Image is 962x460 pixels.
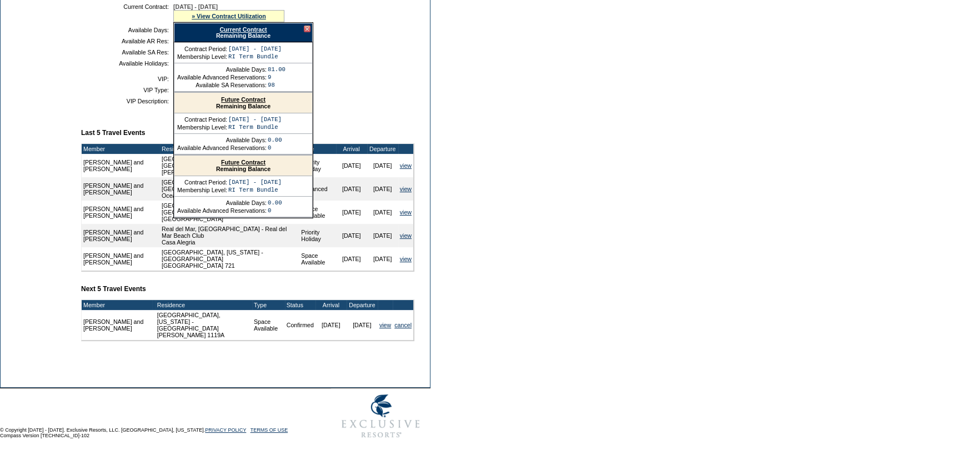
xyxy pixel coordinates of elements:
td: [DATE] [336,177,367,201]
td: [PERSON_NAME] and [PERSON_NAME] [82,224,160,247]
a: Current Contract [219,26,267,33]
td: Arrival [315,300,347,310]
td: Contract Period: [177,116,227,123]
td: [GEOGRAPHIC_DATA], [US_STATE] - Rosewood [GEOGRAPHIC_DATA] [GEOGRAPHIC_DATA] [160,201,299,224]
div: Remaining Balance [174,156,312,176]
td: Contract Period: [177,46,227,52]
td: Contract Period: [177,179,227,186]
td: Residence [160,144,299,154]
img: Exclusive Resorts [331,388,430,444]
td: Member [82,300,152,310]
td: [DATE] [367,224,398,247]
div: Remaining Balance [174,23,313,42]
td: Type [252,300,285,310]
td: Membership Level: [177,187,227,193]
td: Advanced [299,177,335,201]
td: [DATE] - [DATE] [228,179,282,186]
td: Real del Mar, [GEOGRAPHIC_DATA] - Real del Mar Beach Club Casa Alegria [160,224,299,247]
td: [DATE] [336,247,367,271]
td: Available Advanced Reservations: [177,144,267,151]
td: Member [82,144,160,154]
td: Available Days: [177,199,267,206]
a: view [379,322,391,328]
td: Status [285,300,315,310]
td: Available Days: [86,27,169,33]
td: [DATE] - [DATE] [228,46,282,52]
a: view [400,256,412,262]
td: [DATE] [315,310,347,340]
a: Future Contract [221,159,265,166]
td: Confirmed [285,310,315,340]
a: view [400,162,412,169]
td: Available Days: [177,66,267,73]
td: 9 [268,74,285,81]
td: Available Advanced Reservations: [177,74,267,81]
td: [DATE] [336,154,367,177]
td: [DATE] [336,224,367,247]
a: view [400,232,412,239]
td: Departure [347,300,378,310]
td: RI Term Bundle [228,53,282,60]
td: [PERSON_NAME] and [PERSON_NAME] [82,201,160,224]
td: 81.00 [268,66,285,73]
div: Remaining Balance [174,93,312,113]
td: Available Advanced Reservations: [177,207,267,214]
td: [DATE] [336,201,367,224]
td: [DATE] [347,310,378,340]
td: 0 [268,207,282,214]
td: Departure [367,144,398,154]
td: Arrival [336,144,367,154]
td: Space Available [252,310,285,340]
a: cancel [394,322,412,328]
td: Priority Holiday [299,224,335,247]
span: [DATE] - [DATE] [173,3,218,10]
td: Space Available [299,201,335,224]
td: 0.00 [268,199,282,206]
td: Residence [156,300,252,310]
td: 98 [268,82,285,88]
td: [PERSON_NAME] and [PERSON_NAME] [82,154,160,177]
a: view [400,209,412,216]
a: » View Contract Utilization [192,13,266,19]
td: RI Term Bundle [228,124,282,131]
td: 0 [268,144,282,151]
td: [GEOGRAPHIC_DATA], [US_STATE] - [GEOGRAPHIC_DATA] [PERSON_NAME] 1115A [160,154,299,177]
a: view [400,186,412,192]
td: Available Days: [177,137,267,143]
a: Future Contract [221,96,265,103]
b: Last 5 Travel Events [81,129,145,137]
td: Available Holidays: [86,60,169,67]
td: VIP Type: [86,87,169,93]
td: VIP: [86,76,169,82]
td: Membership Level: [177,53,227,60]
td: Available SA Reservations: [177,82,267,88]
td: [PERSON_NAME] and [PERSON_NAME] [82,310,152,340]
td: [GEOGRAPHIC_DATA], [US_STATE] - [GEOGRAPHIC_DATA], A [GEOGRAPHIC_DATA] Ocean View Two Bedroom Kau... [160,177,299,201]
td: Membership Level: [177,124,227,131]
td: VIP Description: [86,98,169,104]
td: [PERSON_NAME] and [PERSON_NAME] [82,177,160,201]
td: 0.00 [268,137,282,143]
td: Space Available [299,247,335,271]
td: Available SA Res: [86,49,169,56]
b: Next 5 Travel Events [81,285,146,293]
td: [DATE] [367,177,398,201]
td: [GEOGRAPHIC_DATA], [US_STATE] - [GEOGRAPHIC_DATA] [PERSON_NAME] 1119A [156,310,252,340]
td: [DATE] [367,201,398,224]
td: [PERSON_NAME] and [PERSON_NAME] [82,247,160,271]
td: [DATE] - [DATE] [228,116,282,123]
td: Available AR Res: [86,38,169,44]
td: RI Term Bundle [228,187,282,193]
td: [DATE] [367,247,398,271]
td: [DATE] [367,154,398,177]
a: PRIVACY POLICY [205,427,246,433]
td: Current Contract: [86,3,169,22]
td: [GEOGRAPHIC_DATA], [US_STATE] - [GEOGRAPHIC_DATA] [GEOGRAPHIC_DATA] 721 [160,247,299,271]
a: TERMS OF USE [250,427,288,433]
td: Type [299,144,335,154]
td: Priority Holiday [299,154,335,177]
